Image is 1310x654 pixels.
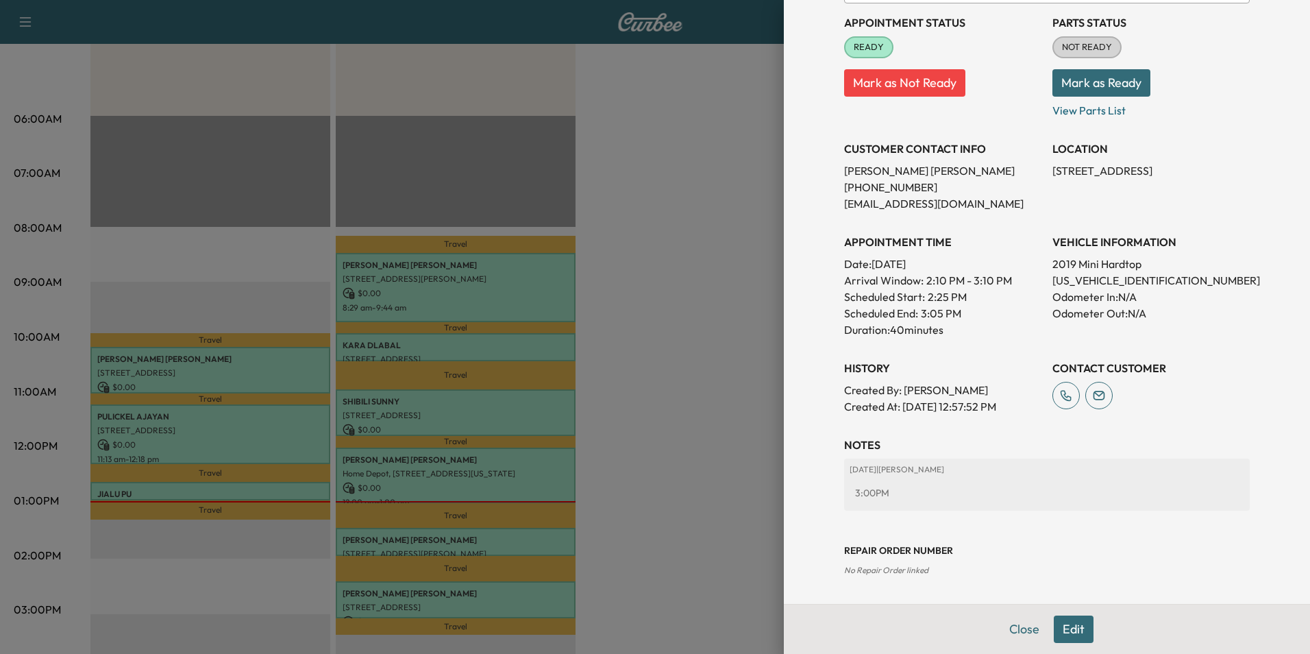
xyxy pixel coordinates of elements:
[1054,616,1093,643] button: Edit
[845,40,892,54] span: READY
[844,69,965,97] button: Mark as Not Ready
[844,382,1041,398] p: Created By : [PERSON_NAME]
[844,179,1041,195] p: [PHONE_NUMBER]
[844,14,1041,31] h3: Appointment Status
[844,234,1041,250] h3: APPOINTMENT TIME
[844,437,1250,453] h3: NOTES
[844,565,928,575] span: No Repair Order linked
[844,162,1041,179] p: [PERSON_NAME] [PERSON_NAME]
[1052,234,1250,250] h3: VEHICLE INFORMATION
[844,195,1041,212] p: [EMAIL_ADDRESS][DOMAIN_NAME]
[1052,97,1250,119] p: View Parts List
[926,272,1012,289] span: 2:10 PM - 3:10 PM
[1052,272,1250,289] p: [US_VEHICLE_IDENTIFICATION_NUMBER]
[844,272,1041,289] p: Arrival Window:
[1052,141,1250,157] h3: LOCATION
[921,305,961,322] p: 3:05 PM
[844,256,1041,272] p: Date: [DATE]
[844,322,1041,338] p: Duration: 40 minutes
[1000,616,1048,643] button: Close
[1052,69,1150,97] button: Mark as Ready
[1054,40,1120,54] span: NOT READY
[1052,305,1250,322] p: Odometer Out: N/A
[844,289,925,305] p: Scheduled Start:
[844,305,918,322] p: Scheduled End:
[844,141,1041,157] h3: CUSTOMER CONTACT INFO
[850,481,1244,505] div: 3:00PM
[1052,162,1250,179] p: [STREET_ADDRESS]
[1052,289,1250,305] p: Odometer In: N/A
[844,544,1250,557] h3: Repair Order number
[1052,14,1250,31] h3: Parts Status
[850,464,1244,475] p: [DATE] | [PERSON_NAME]
[844,360,1041,376] h3: History
[844,398,1041,415] p: Created At : [DATE] 12:57:52 PM
[1052,360,1250,376] h3: CONTACT CUSTOMER
[928,289,967,305] p: 2:25 PM
[1052,256,1250,272] p: 2019 Mini Hardtop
